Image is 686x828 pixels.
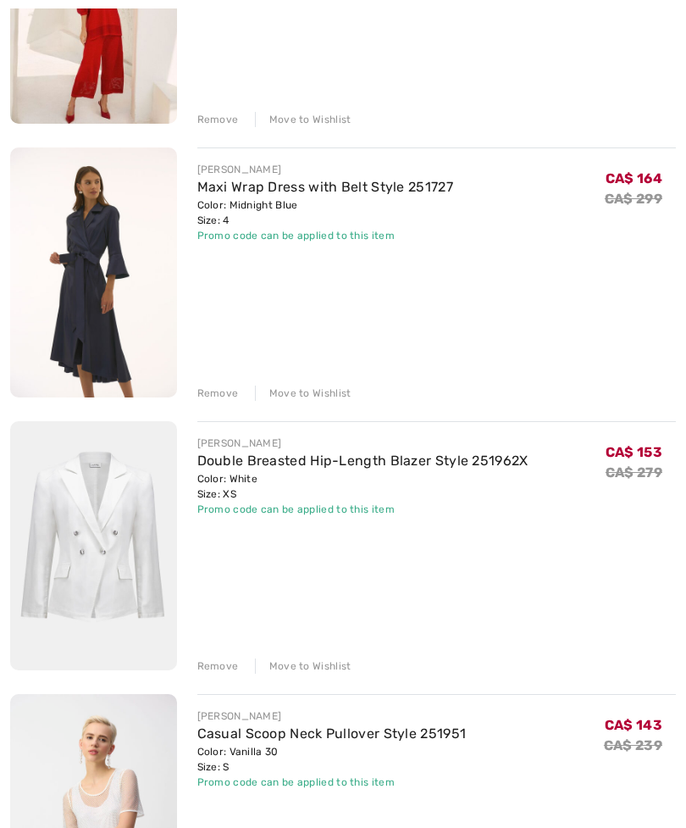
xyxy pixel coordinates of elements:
div: Move to Wishlist [255,386,351,401]
a: Casual Scoop Neck Pullover Style 251951 [197,725,467,742]
div: [PERSON_NAME] [197,436,528,451]
a: Maxi Wrap Dress with Belt Style 251727 [197,179,453,195]
div: Promo code can be applied to this item [197,228,453,243]
s: CA$ 299 [605,191,662,207]
span: CA$ 164 [606,170,662,186]
div: Move to Wishlist [255,659,351,674]
a: Double Breasted Hip-Length Blazer Style 251962X [197,453,528,469]
div: [PERSON_NAME] [197,162,453,177]
div: Promo code can be applied to this item [197,502,528,517]
div: Promo code can be applied to this item [197,775,467,790]
div: Color: Vanilla 30 Size: S [197,744,467,775]
div: Color: Midnight Blue Size: 4 [197,197,453,228]
span: CA$ 153 [606,444,662,460]
img: Double Breasted Hip-Length Blazer Style 251962X [10,421,177,671]
s: CA$ 279 [606,464,662,481]
div: Remove [197,386,239,401]
div: Move to Wishlist [255,112,351,127]
s: CA$ 239 [604,737,662,753]
div: Remove [197,659,239,674]
div: [PERSON_NAME] [197,709,467,724]
div: Remove [197,112,239,127]
div: Color: White Size: XS [197,471,528,502]
img: Maxi Wrap Dress with Belt Style 251727 [10,147,177,397]
span: CA$ 143 [605,717,662,733]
